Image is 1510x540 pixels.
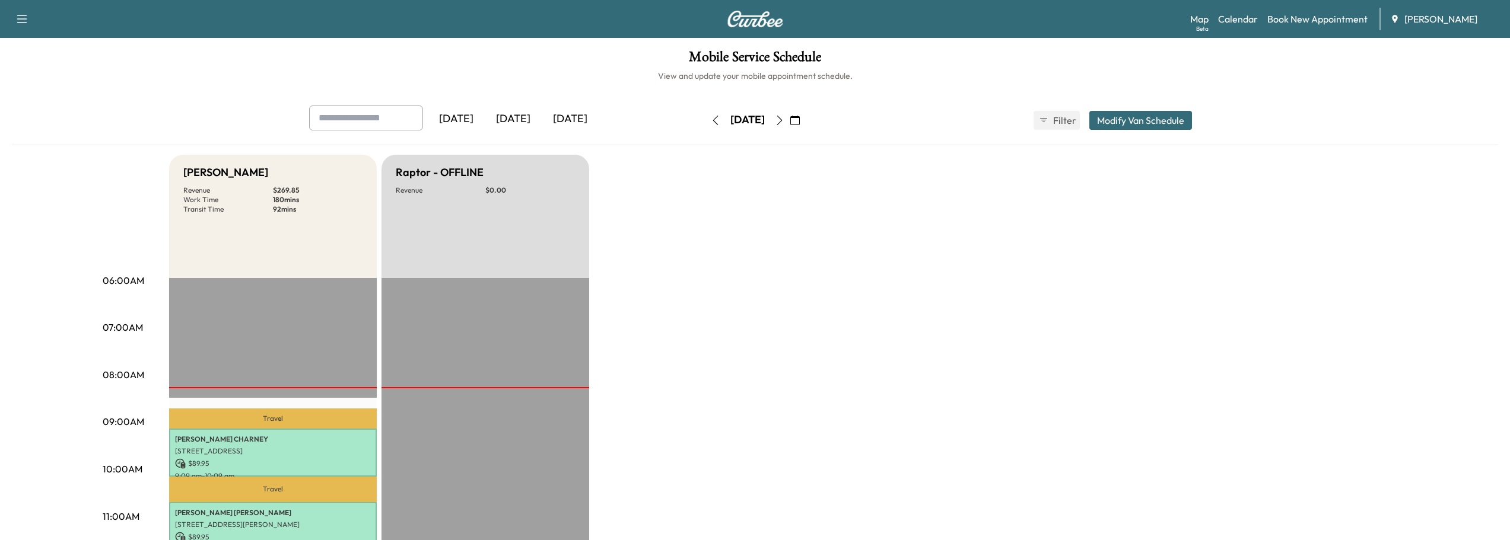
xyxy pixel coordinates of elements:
[485,186,575,195] p: $ 0.00
[1218,12,1258,26] a: Calendar
[12,70,1498,82] h6: View and update your mobile appointment schedule.
[103,414,144,429] p: 09:00AM
[428,106,485,133] div: [DATE]
[103,509,139,523] p: 11:00AM
[396,164,484,181] h5: Raptor - OFFLINE
[183,205,273,214] p: Transit Time
[273,195,363,205] p: 180 mins
[273,205,363,214] p: 92 mins
[103,320,143,334] p: 07:00AM
[1053,113,1075,127] span: Filter
[169,477,377,502] p: Travel
[175,471,371,481] p: 9:09 am - 10:09 am
[175,434,371,444] p: [PERSON_NAME] CHARNEY
[175,458,371,469] p: $ 89.95
[485,106,542,133] div: [DATE]
[103,273,144,287] p: 06:00AM
[396,186,485,195] p: Revenue
[169,408,377,429] p: Travel
[183,195,273,205] p: Work Time
[1404,12,1477,26] span: [PERSON_NAME]
[1190,12,1209,26] a: MapBeta
[1089,111,1192,130] button: Modify Van Schedule
[183,164,268,181] h5: [PERSON_NAME]
[175,520,371,529] p: [STREET_ADDRESS][PERSON_NAME]
[1034,111,1080,130] button: Filter
[273,186,363,195] p: $ 269.85
[1196,24,1209,33] div: Beta
[103,462,142,476] p: 10:00AM
[1267,12,1368,26] a: Book New Appointment
[175,446,371,456] p: [STREET_ADDRESS]
[183,186,273,195] p: Revenue
[542,106,599,133] div: [DATE]
[12,50,1498,70] h1: Mobile Service Schedule
[103,368,144,382] p: 08:00AM
[730,113,765,127] div: [DATE]
[175,508,371,517] p: [PERSON_NAME] [PERSON_NAME]
[727,11,784,27] img: Curbee Logo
